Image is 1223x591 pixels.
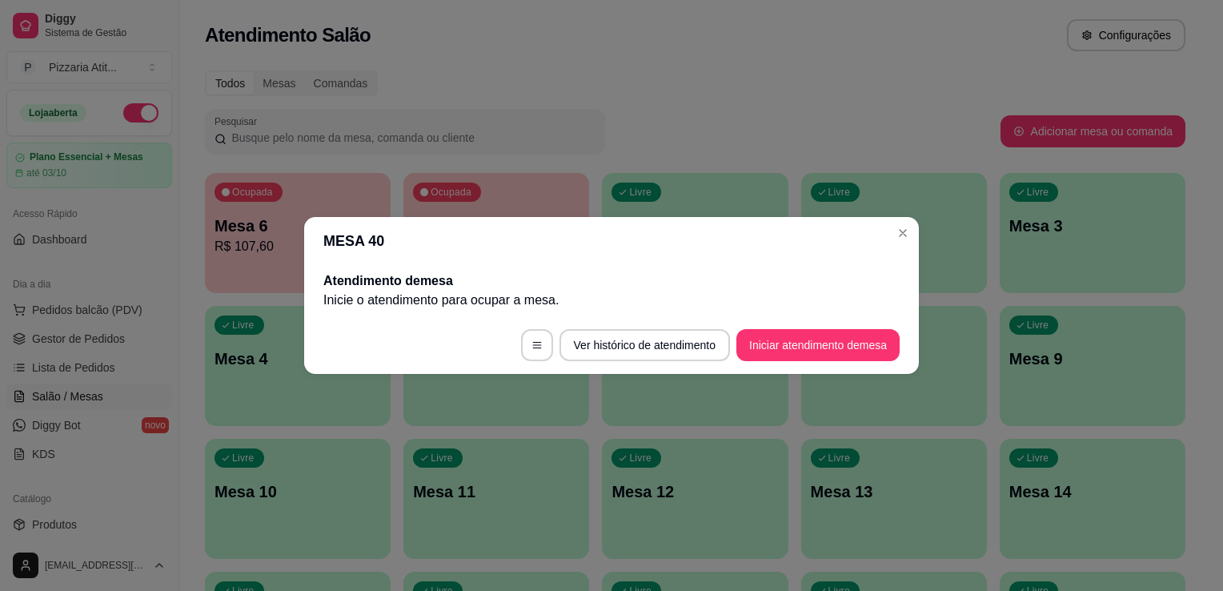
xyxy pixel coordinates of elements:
[323,271,900,291] h2: Atendimento de mesa
[890,220,916,246] button: Close
[304,217,919,265] header: MESA 40
[736,329,900,361] button: Iniciar atendimento demesa
[559,329,730,361] button: Ver histórico de atendimento
[323,291,900,310] p: Inicie o atendimento para ocupar a mesa .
